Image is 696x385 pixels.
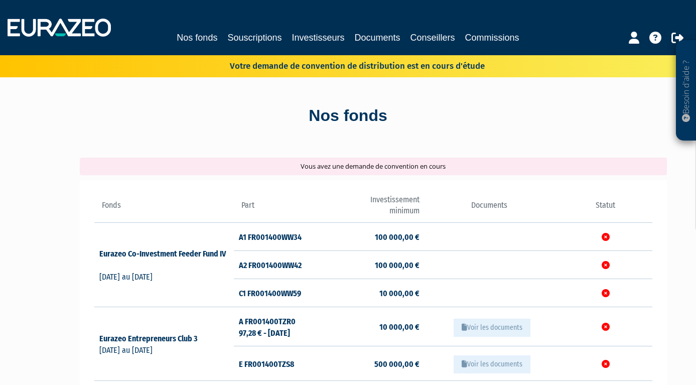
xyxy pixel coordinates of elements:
[327,223,420,251] td: 100 000,00 €
[99,334,207,343] a: Eurazeo Entrepreneurs Club 3
[227,31,282,45] a: Souscriptions
[62,104,634,127] div: Nos fonds
[680,46,692,136] p: Besoin d'aide ?
[234,279,327,307] td: C1 FR001400WW59
[465,31,519,45] a: Commissions
[292,31,344,45] a: Investisseurs
[8,19,111,37] img: 1732889491-logotype_eurazeo_blanc_rvb.png
[420,194,559,223] th: Documents
[99,249,226,270] a: Eurazeo Co-Investment Feeder Fund IV
[327,194,420,223] th: Investissement minimum
[94,194,234,223] th: Fonds
[177,31,217,45] a: Nos fonds
[80,158,667,175] div: Vous avez une demande de convention en cours
[327,251,420,279] td: 100 000,00 €
[327,279,420,307] td: 10 000,00 €
[234,307,327,346] td: A FR001400TZR0 97,28 € - [DATE]
[201,58,485,72] p: Votre demande de convention de distribution est en cours d'étude
[234,346,327,381] td: E FR001400TZS8
[454,319,530,337] button: Voir les documents
[234,223,327,251] td: A1 FR001400WW34
[327,346,420,381] td: 500 000,00 €
[99,272,153,282] span: [DATE] au [DATE]
[327,307,420,346] td: 10 000,00 €
[355,31,400,45] a: Documents
[234,251,327,279] td: A2 FR001400WW42
[234,194,327,223] th: Part
[99,345,153,355] span: [DATE] au [DATE]
[559,194,652,223] th: Statut
[454,355,530,373] button: Voir les documents
[410,31,455,45] a: Conseillers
